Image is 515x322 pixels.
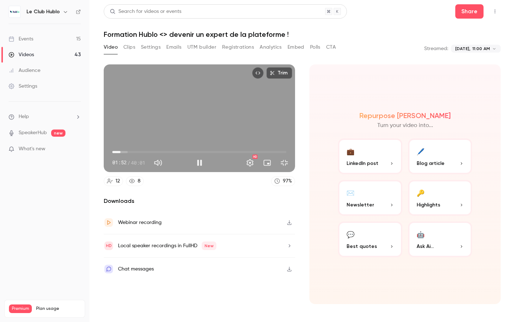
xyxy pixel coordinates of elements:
[138,177,141,185] div: 8
[338,138,402,174] button: 💼LinkedIn post
[347,201,374,209] span: Newsletter
[166,42,181,53] button: Emails
[417,160,445,167] span: Blog article
[271,176,295,186] a: 97%
[19,145,45,153] span: What's new
[260,42,282,53] button: Analytics
[104,30,501,39] h1: Formation Hublo <> devenir un expert de la plateforme !
[347,229,354,240] div: 💬
[127,159,130,166] span: /
[126,176,144,186] a: 8
[408,221,472,257] button: 🤖Ask Ai...
[26,8,60,15] h6: Le Club Hublo
[9,35,33,43] div: Events
[417,201,440,209] span: Highlights
[222,42,254,53] button: Registrations
[19,113,29,121] span: Help
[9,67,40,74] div: Audience
[9,6,20,18] img: Le Club Hublo
[277,156,291,170] button: Exit full screen
[260,156,274,170] button: Turn on miniplayer
[131,159,145,166] span: 40:01
[347,187,354,198] div: ✉️
[408,180,472,216] button: 🔑Highlights
[112,159,145,166] div: 01:52
[417,146,425,157] div: 🖊️
[104,197,295,205] h2: Downloads
[9,83,37,90] div: Settings
[118,218,162,227] div: Webinar recording
[489,6,501,17] button: Top Bar Actions
[338,221,402,257] button: 💬Best quotes
[51,130,65,137] span: new
[151,156,165,170] button: Mute
[202,241,216,250] span: New
[455,45,470,52] span: [DATE],
[347,160,378,167] span: LinkedIn post
[359,111,451,120] h2: Repurpose [PERSON_NAME]
[104,42,118,53] button: Video
[192,156,207,170] button: Pause
[116,177,120,185] div: 12
[417,187,425,198] div: 🔑
[338,180,402,216] button: ✉️Newsletter
[118,265,154,273] div: Chat messages
[408,138,472,174] button: 🖊️Blog article
[252,155,257,159] div: HD
[424,45,448,52] p: Streamed:
[417,243,434,250] span: Ask Ai...
[36,306,80,312] span: Plan usage
[110,8,181,15] div: Search for videos or events
[118,241,216,250] div: Local speaker recordings in FullHD
[377,121,433,130] p: Turn your video into...
[472,45,490,52] span: 11:00 AM
[72,146,81,152] iframe: Noticeable Trigger
[243,156,257,170] button: Settings
[455,4,484,19] button: Share
[266,67,292,79] button: Trim
[187,42,216,53] button: UTM builder
[326,42,336,53] button: CTA
[283,177,292,185] div: 97 %
[112,159,127,166] span: 01:52
[141,42,161,53] button: Settings
[252,67,264,79] button: Embed video
[9,51,34,58] div: Videos
[347,146,354,157] div: 💼
[310,42,320,53] button: Polls
[9,113,81,121] li: help-dropdown-opener
[123,42,135,53] button: Clips
[288,42,304,53] button: Embed
[417,229,425,240] div: 🤖
[9,304,32,313] span: Premium
[19,129,47,137] a: SpeakerHub
[104,176,123,186] a: 12
[347,243,377,250] span: Best quotes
